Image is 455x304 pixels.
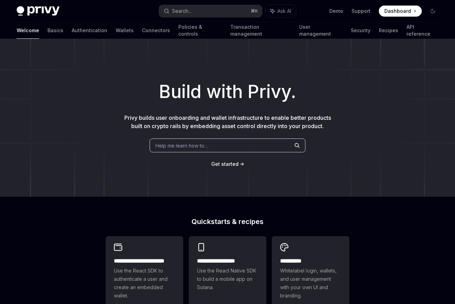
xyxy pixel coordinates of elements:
[351,22,371,39] a: Security
[72,22,107,39] a: Authentication
[178,22,222,39] a: Policies & controls
[277,8,291,15] span: Ask AI
[379,22,398,39] a: Recipes
[114,267,175,300] span: Use the React SDK to authenticate a user and create an embedded wallet.
[230,22,291,39] a: Transaction management
[266,5,296,17] button: Ask AI
[17,22,39,39] a: Welcome
[280,267,341,300] span: Whitelabel login, wallets, and user management with your own UI and branding.
[197,267,258,292] span: Use the React Native SDK to build a mobile app on Solana.
[106,218,349,225] h2: Quickstarts & recipes
[11,78,444,105] h1: Build with Privy.
[142,22,170,39] a: Connectors
[407,22,438,39] a: API reference
[155,142,208,149] span: Help me learn how to…
[211,161,239,167] span: Get started
[211,161,239,168] a: Get started
[379,6,422,17] a: Dashboard
[159,5,262,17] button: Search...⌘K
[427,6,438,17] button: Toggle dark mode
[351,8,371,15] a: Support
[124,114,331,129] span: Privy builds user onboarding and wallet infrastructure to enable better products built on crypto ...
[116,22,134,39] a: Wallets
[17,6,60,16] img: dark logo
[384,8,411,15] span: Dashboard
[47,22,63,39] a: Basics
[299,22,342,39] a: User management
[172,7,191,15] div: Search...
[251,8,258,14] span: ⌘ K
[329,8,343,15] a: Demo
